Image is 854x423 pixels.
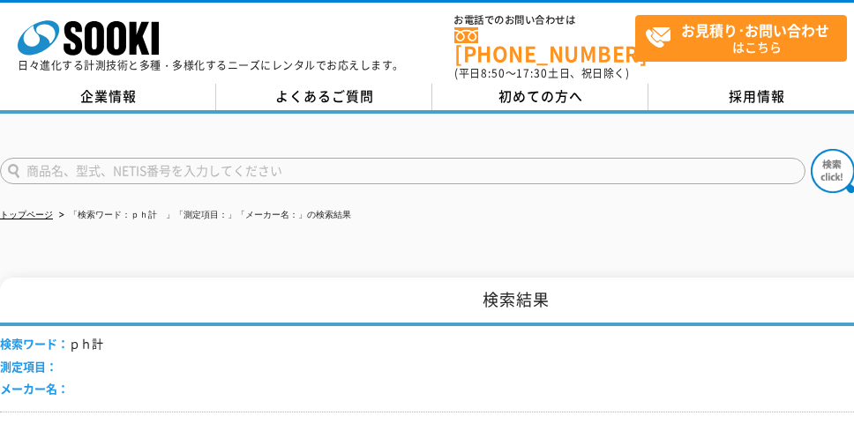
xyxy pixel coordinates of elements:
[216,84,432,110] a: よくあるご質問
[56,206,351,225] li: 「検索ワード：ｐｈ計 」「測定項目：」「メーカー名：」の検索結果
[681,19,829,41] strong: お見積り･お問い合わせ
[635,15,847,62] a: お見積り･お問い合わせはこちら
[645,16,846,60] span: はこちら
[481,65,506,81] span: 8:50
[18,60,404,70] p: 日々進化する計測技術と多種・多様化するニーズにレンタルでお応えします。
[454,15,635,26] span: お電話でのお問い合わせは
[516,65,548,81] span: 17:30
[432,84,648,110] a: 初めての方へ
[498,86,583,106] span: 初めての方へ
[454,27,635,63] a: [PHONE_NUMBER]
[454,65,629,81] span: (平日 ～ 土日、祝日除く)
